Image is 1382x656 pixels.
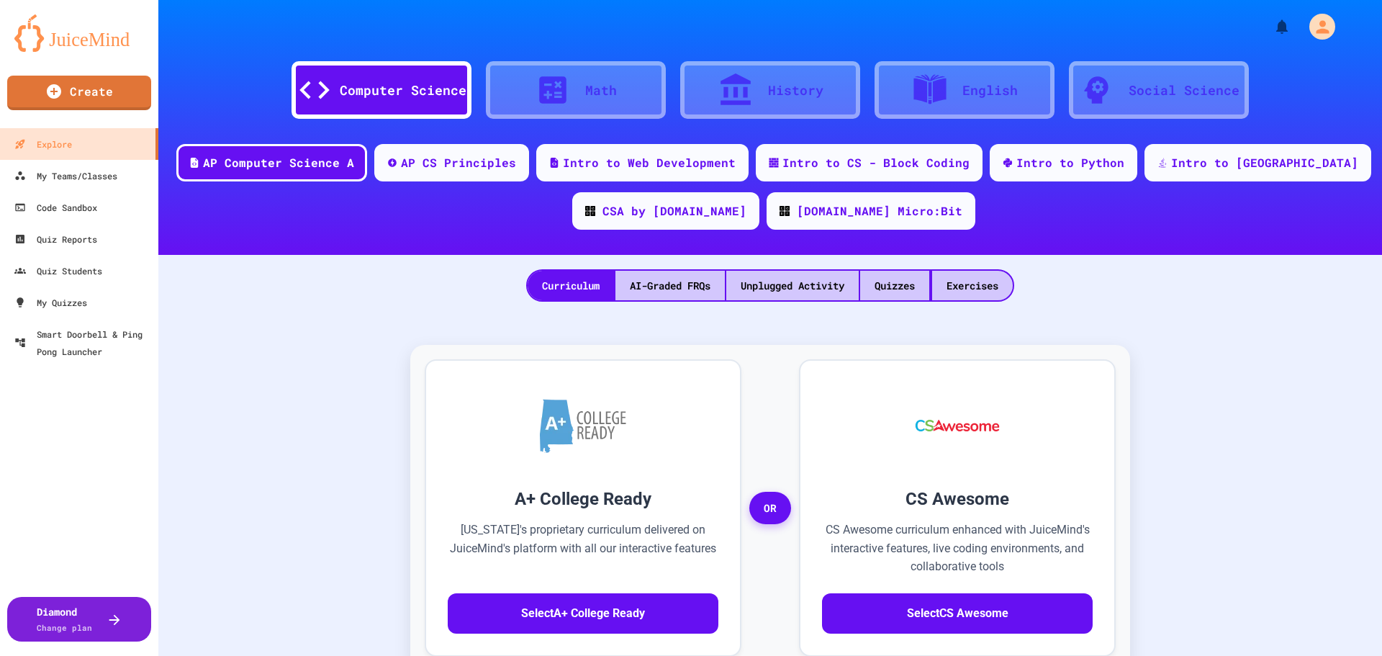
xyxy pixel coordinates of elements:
[768,81,823,100] div: History
[860,271,929,300] div: Quizzes
[1263,536,1368,597] iframe: chat widget
[1171,154,1358,171] div: Intro to [GEOGRAPHIC_DATA]
[14,135,72,153] div: Explore
[14,230,97,248] div: Quiz Reports
[14,167,117,184] div: My Teams/Classes
[448,593,718,634] button: SelectA+ College Ready
[401,154,516,171] div: AP CS Principles
[602,202,746,220] div: CSA by [DOMAIN_NAME]
[782,154,970,171] div: Intro to CS - Block Coding
[1016,154,1124,171] div: Intro to Python
[726,271,859,300] div: Unplugged Activity
[585,81,617,100] div: Math
[1247,14,1294,39] div: My Notifications
[203,154,354,171] div: AP Computer Science A
[37,622,92,633] span: Change plan
[528,271,614,300] div: Curriculum
[14,262,102,279] div: Quiz Students
[448,486,718,512] h3: A+ College Ready
[780,206,790,216] img: CODE_logo_RGB.png
[822,486,1093,512] h3: CS Awesome
[1129,81,1239,100] div: Social Science
[1322,598,1368,642] iframe: chat widget
[14,294,87,311] div: My Quizzes
[563,154,736,171] div: Intro to Web Development
[37,604,92,634] div: Diamond
[7,76,151,110] a: Create
[14,199,97,216] div: Code Sandbox
[901,382,1014,469] img: CS Awesome
[7,597,151,642] button: DiamondChange plan
[822,521,1093,576] p: CS Awesome curriculum enhanced with JuiceMind's interactive features, live coding environments, a...
[540,399,626,453] img: A+ College Ready
[448,521,718,576] p: [US_STATE]'s proprietary curriculum delivered on JuiceMind's platform with all our interactive fe...
[14,14,144,52] img: logo-orange.svg
[749,492,791,525] span: OR
[932,271,1013,300] div: Exercises
[14,325,153,360] div: Smart Doorbell & Ping Pong Launcher
[340,81,466,100] div: Computer Science
[797,202,962,220] div: [DOMAIN_NAME] Micro:Bit
[962,81,1018,100] div: English
[615,271,725,300] div: AI-Graded FRQs
[822,593,1093,634] button: SelectCS Awesome
[585,206,595,216] img: CODE_logo_RGB.png
[1294,10,1339,43] div: My Account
